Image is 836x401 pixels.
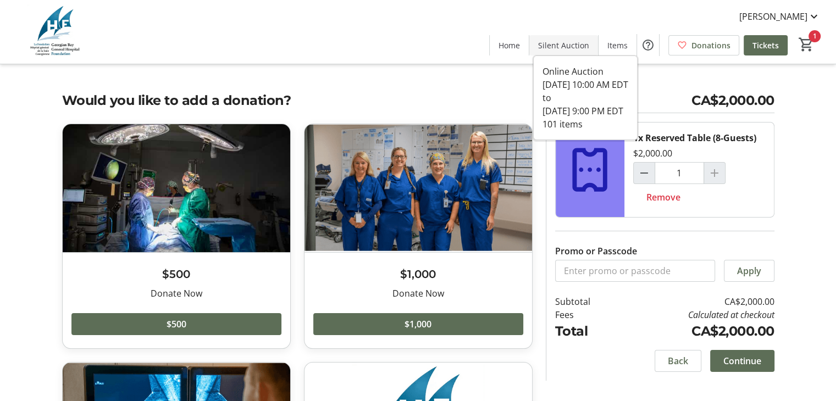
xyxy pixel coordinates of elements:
[691,91,774,110] span: CA$2,000.00
[304,124,532,252] img: $1,000
[7,4,104,59] img: Georgian Bay General Hospital Foundation's Logo
[633,131,756,144] div: 1x Reserved Table (8-Guests)
[655,350,701,372] button: Back
[730,8,829,25] button: [PERSON_NAME]
[691,40,730,51] span: Donations
[646,191,680,204] span: Remove
[668,35,739,55] a: Donations
[529,35,598,55] a: Silent Auction
[618,321,774,341] td: CA$2,000.00
[710,350,774,372] button: Continue
[739,10,807,23] span: [PERSON_NAME]
[618,308,774,321] td: Calculated at checkout
[618,295,774,308] td: CA$2,000.00
[607,40,628,51] span: Items
[490,35,529,55] a: Home
[633,186,694,208] button: Remove
[313,287,523,300] div: Donate Now
[313,313,523,335] button: $1,000
[499,40,520,51] span: Home
[634,163,655,183] button: Decrement by one
[542,104,628,118] div: [DATE] 9:00 PM EDT
[167,318,186,331] span: $500
[655,162,704,184] input: Reserved Table (8-Guests) Quantity
[555,308,619,321] td: Fees
[555,295,619,308] td: Subtotal
[555,260,715,282] input: Enter promo or passcode
[542,91,628,104] div: to
[637,34,659,56] button: Help
[555,321,619,341] td: Total
[71,313,281,335] button: $500
[668,354,688,367] span: Back
[62,91,533,110] h2: Would you like to add a donation?
[542,78,628,91] div: [DATE] 10:00 AM EDT
[71,266,281,282] h3: $500
[737,264,761,277] span: Apply
[71,287,281,300] div: Donate Now
[542,65,628,78] div: Online Auction
[63,124,290,252] img: $500
[724,260,774,282] button: Apply
[752,40,779,51] span: Tickets
[599,35,636,55] a: Items
[555,91,774,113] h2: Cart
[538,40,589,51] span: Silent Auction
[796,35,816,54] button: Cart
[723,354,761,367] span: Continue
[633,147,672,160] div: $2,000.00
[405,318,431,331] span: $1,000
[542,118,628,131] div: 101 items
[555,244,637,258] label: Promo or Passcode
[313,266,523,282] h3: $1,000
[744,35,788,55] a: Tickets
